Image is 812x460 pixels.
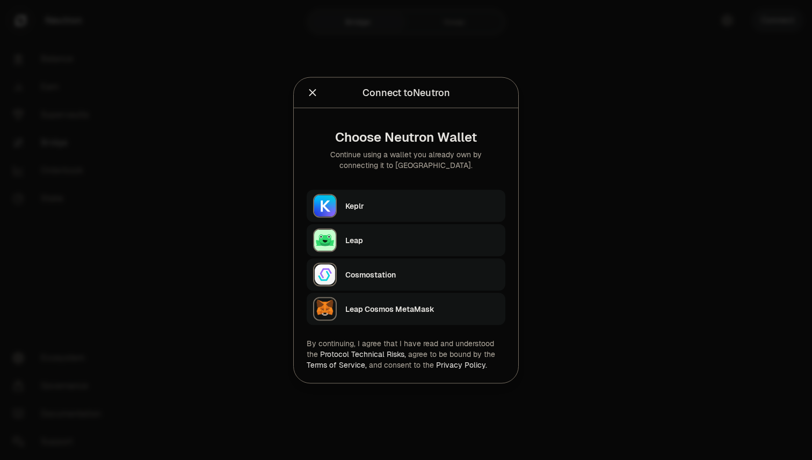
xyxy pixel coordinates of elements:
[307,338,505,370] div: By continuing, I agree that I have read and understood the agree to be bound by the and consent t...
[436,360,487,369] a: Privacy Policy.
[313,262,337,286] img: Cosmostation
[313,297,337,320] img: Leap Cosmos MetaMask
[315,129,497,144] div: Choose Neutron Wallet
[307,293,505,325] button: Leap Cosmos MetaMaskLeap Cosmos MetaMask
[307,224,505,256] button: LeapLeap
[315,149,497,170] div: Continue using a wallet you already own by connecting it to [GEOGRAPHIC_DATA].
[320,349,406,359] a: Protocol Technical Risks,
[307,85,318,100] button: Close
[345,235,499,245] div: Leap
[345,303,499,314] div: Leap Cosmos MetaMask
[345,200,499,211] div: Keplr
[307,360,367,369] a: Terms of Service,
[345,269,499,280] div: Cosmostation
[363,85,450,100] div: Connect to Neutron
[307,189,505,222] button: KeplrKeplr
[313,194,337,217] img: Keplr
[307,258,505,290] button: CosmostationCosmostation
[313,228,337,252] img: Leap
